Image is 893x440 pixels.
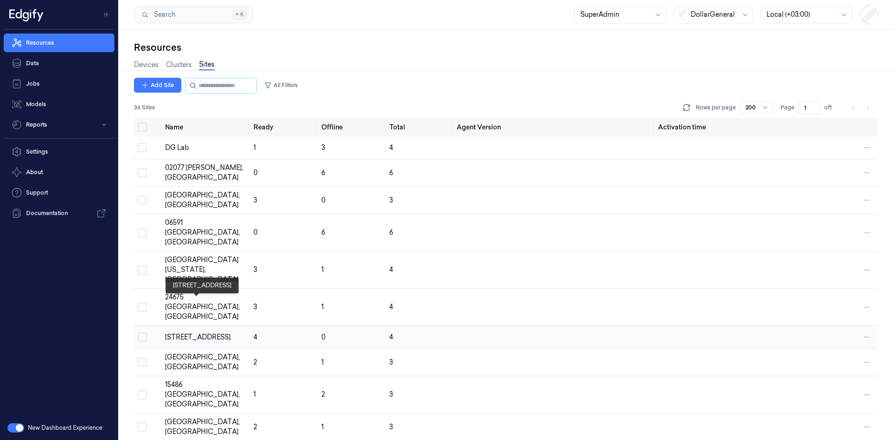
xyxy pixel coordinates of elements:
div: Resources [134,41,878,54]
a: Resources [4,34,114,52]
button: Select all [138,122,147,132]
span: 4 [389,303,393,311]
button: About [4,163,114,182]
a: Support [4,183,114,202]
span: 1 [321,358,324,366]
button: Select row [138,228,147,237]
div: 02077 [PERSON_NAME], [GEOGRAPHIC_DATA] [165,163,246,183]
th: Offline [318,118,386,136]
span: 1 [253,390,256,399]
th: Total [386,118,453,136]
span: 1 [321,265,324,274]
nav: pagination [846,101,874,114]
th: Name [161,118,250,136]
span: of 1 [824,103,839,112]
span: 4 [389,333,393,341]
button: Reports [4,115,114,134]
span: 1 [321,423,324,431]
div: [GEOGRAPHIC_DATA], [GEOGRAPHIC_DATA] [165,417,246,437]
div: [STREET_ADDRESS] [165,332,246,342]
span: 4 [389,143,393,152]
button: All Filters [260,78,301,93]
span: 2 [321,390,325,399]
span: 3 [389,358,393,366]
span: 6 [321,228,325,237]
span: 0 [321,333,326,341]
button: Select row [138,168,147,177]
span: 3 [321,143,325,152]
button: Add Site [134,78,181,93]
button: Select row [138,196,147,205]
a: Jobs [4,74,114,93]
button: Select row [138,332,147,342]
button: Select row [138,422,147,432]
a: Devices [134,60,159,70]
span: 2 [253,423,257,431]
span: 3 [389,423,393,431]
span: 4 [253,333,257,341]
span: 36 Sites [134,103,155,112]
div: 24675 [GEOGRAPHIC_DATA], [GEOGRAPHIC_DATA] [165,292,246,322]
div: 15486 [GEOGRAPHIC_DATA], [GEOGRAPHIC_DATA] [165,380,246,409]
span: 0 [321,196,326,204]
span: 6 [389,169,393,177]
th: Ready [250,118,318,136]
span: 3 [253,196,257,204]
button: Select row [138,303,147,312]
a: Data [4,54,114,73]
span: 3 [389,390,393,399]
span: 4 [389,265,393,274]
button: Toggle Navigation [100,7,114,22]
div: DG Lab [165,143,246,153]
span: Search [150,10,175,20]
button: Select row [138,390,147,399]
a: Documentation [4,204,114,223]
a: Clusters [166,60,192,70]
span: 3 [389,196,393,204]
span: 2 [253,358,257,366]
a: Settings [4,142,114,161]
th: Agent Version [453,118,654,136]
span: 0 [253,169,258,177]
button: Select row [138,358,147,367]
a: Sites [199,60,214,70]
span: 6 [321,169,325,177]
span: Page [780,103,794,112]
span: 1 [321,303,324,311]
span: 1 [253,143,256,152]
a: Models [4,95,114,114]
div: 06591 [GEOGRAPHIC_DATA], [GEOGRAPHIC_DATA] [165,218,246,247]
button: Select row [138,143,147,152]
span: 3 [253,303,257,311]
button: Search⌘K [134,7,253,23]
span: 6 [389,228,393,237]
th: Activation time [654,118,856,136]
span: 3 [253,265,257,274]
span: 0 [253,228,258,237]
div: [GEOGRAPHIC_DATA][US_STATE], [GEOGRAPHIC_DATA] [165,255,246,284]
div: [GEOGRAPHIC_DATA], [GEOGRAPHIC_DATA] [165,190,246,210]
div: [GEOGRAPHIC_DATA], [GEOGRAPHIC_DATA] [165,352,246,372]
button: Select row [138,265,147,275]
p: Rows per page [696,103,736,112]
